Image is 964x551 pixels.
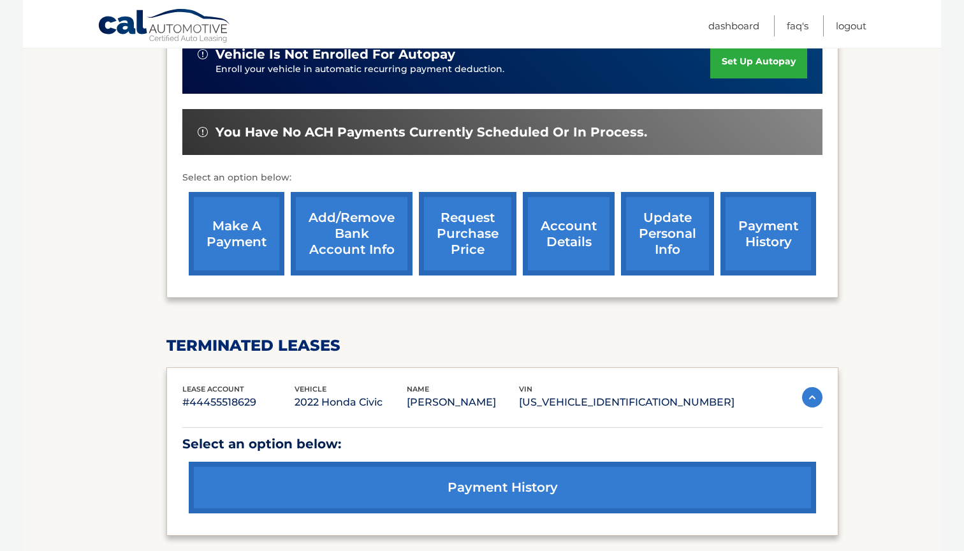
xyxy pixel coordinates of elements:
[198,127,208,137] img: alert-white.svg
[787,15,808,36] a: FAQ's
[295,385,326,393] span: vehicle
[215,47,455,62] span: vehicle is not enrolled for autopay
[720,192,816,275] a: payment history
[708,15,759,36] a: Dashboard
[215,62,710,77] p: Enroll your vehicle in automatic recurring payment deduction.
[710,45,807,78] a: set up autopay
[166,336,838,355] h2: terminated leases
[407,393,519,411] p: [PERSON_NAME]
[182,385,244,393] span: lease account
[198,49,208,59] img: alert-white.svg
[802,387,822,408] img: accordion-active.svg
[98,8,231,45] a: Cal Automotive
[215,124,647,140] span: You have no ACH payments currently scheduled or in process.
[295,393,407,411] p: 2022 Honda Civic
[419,192,516,275] a: request purchase price
[182,433,822,455] p: Select an option below:
[836,15,866,36] a: Logout
[519,393,734,411] p: [US_VEHICLE_IDENTIFICATION_NUMBER]
[189,462,816,513] a: payment history
[519,385,532,393] span: vin
[291,192,413,275] a: Add/Remove bank account info
[621,192,714,275] a: update personal info
[523,192,615,275] a: account details
[182,170,822,186] p: Select an option below:
[189,192,284,275] a: make a payment
[182,393,295,411] p: #44455518629
[407,385,429,393] span: name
